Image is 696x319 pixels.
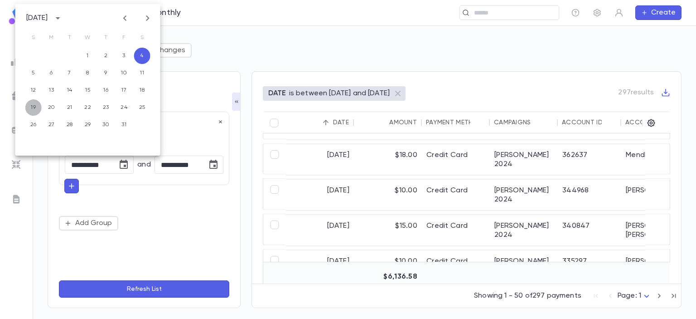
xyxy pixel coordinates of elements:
div: [DATE] [286,215,354,246]
button: 22 [80,99,96,116]
img: letters_grey.7941b92b52307dd3b8a917253454ce1c.svg [11,194,22,205]
div: [PERSON_NAME] 2024 [490,250,558,281]
p: is between [DATE] and [DATE] [289,89,390,98]
div: Payment Method [426,119,483,126]
button: 13 [43,82,60,98]
button: Previous month [118,11,132,25]
div: $10.00 [354,250,422,281]
span: Monday [43,29,60,47]
img: batches_grey.339ca447c9d9533ef1741baa751efc33.svg [11,125,22,136]
button: Add Group [59,216,118,231]
img: campaigns_grey.99e729a5f7ee94e3726e6486bddda8f1.svg [11,90,22,101]
button: 7 [62,65,78,81]
button: 18 [134,82,150,98]
p: DATE [268,89,286,98]
div: [PERSON_NAME] 2024 [490,144,558,175]
button: 28 [62,117,78,133]
button: Choose date, selected date is Oct 4, 2025 [115,156,133,174]
button: 19 [25,99,42,116]
p: Showing 1 - 50 of 297 payments [474,291,581,300]
button: Sort [602,115,616,130]
button: 6 [43,65,60,81]
button: 15 [80,82,96,98]
div: [DATE] [286,250,354,281]
button: 5 [25,65,42,81]
div: $15.00 [354,109,422,140]
button: Refresh List [59,280,229,298]
button: 11 [134,65,150,81]
div: 362637 [558,144,621,175]
div: 335297 [558,250,621,281]
div: Credit Card [422,215,490,246]
div: [PERSON_NAME] 2024 [490,215,558,246]
button: 21 [62,99,78,116]
div: $18.00 [354,144,422,175]
button: calendar view is open, switch to year view [51,11,65,25]
button: 27 [43,117,60,133]
button: 17 [116,82,132,98]
button: Sort [531,115,546,130]
div: $10.00 [354,180,422,211]
div: Amount [389,119,417,126]
div: Credit Card [422,144,490,175]
div: 340847 [558,215,621,246]
div: Account ID [562,119,603,126]
div: Campaigns [494,119,531,126]
div: DATEis between [DATE] and [DATE] [263,86,406,101]
div: Credit Card [422,109,490,140]
span: Page: 1 [618,292,641,299]
span: Friday [116,29,132,47]
span: Wednesday [80,29,96,47]
div: Page: 1 [618,289,652,303]
div: [DATE] [26,14,48,23]
button: 8 [80,65,96,81]
button: 20 [43,99,60,116]
button: 4 [134,48,150,64]
div: Credit Card [422,250,490,281]
button: 24 [116,99,132,116]
img: imports_grey.530a8a0e642e233f2baf0ef88e8c9fcb.svg [11,159,22,170]
button: Choose date, selected date is Oct 16, 2025 [204,156,222,174]
div: Date [333,119,349,126]
button: 1 [80,48,96,64]
button: Sort [470,115,485,130]
button: Next month [140,11,155,25]
div: $6,136.58 [354,266,422,288]
button: 30 [98,117,114,133]
div: [DATE] [286,144,354,175]
button: 23 [98,99,114,116]
button: 25 [134,99,150,116]
span: Sunday [25,29,42,47]
button: 14 [62,82,78,98]
div: $15.00 [354,215,422,246]
span: Tuesday [62,29,78,47]
button: 12 [25,82,42,98]
button: 16 [98,82,114,98]
img: logo [7,7,25,25]
div: Credit Card [422,180,490,211]
div: [PERSON_NAME] 2024 [490,109,558,140]
button: Create [635,5,681,20]
p: and [137,160,150,169]
button: 31 [116,117,132,133]
img: reports_grey.c525e4749d1bce6a11f5fe2a8de1b229.svg [11,56,22,67]
div: 344968 [558,180,621,211]
span: Thursday [98,29,114,47]
div: [PERSON_NAME] 2024 [490,180,558,211]
button: 29 [80,117,96,133]
button: 26 [25,117,42,133]
button: 10 [116,65,132,81]
button: 9 [98,65,114,81]
span: Saturday [134,29,150,47]
div: [DATE] [286,180,354,211]
div: 345193 [558,109,621,140]
button: Sort [375,115,389,130]
p: 297 results [618,88,654,97]
div: [DATE] [286,109,354,140]
p: Monthly [150,8,181,18]
button: 2 [98,48,114,64]
button: 3 [116,48,132,64]
button: Sort [319,115,333,130]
